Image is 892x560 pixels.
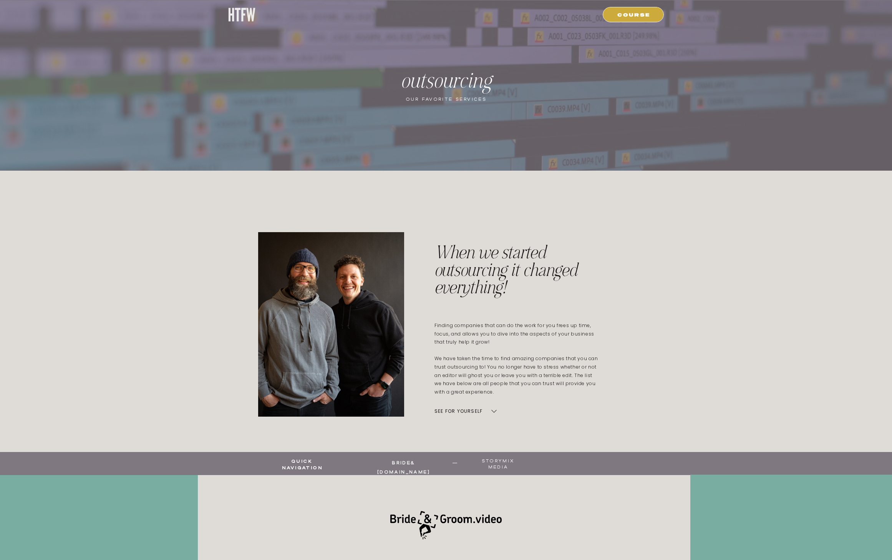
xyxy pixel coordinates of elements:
[375,11,391,18] a: HOME
[288,69,604,100] h1: outsourcing
[473,458,524,467] a: storymix media
[377,460,430,475] b: bride&[DOMAIN_NAME]
[434,406,501,417] p: see for yourself
[434,321,600,397] p: Finding companies that can do the work for you frees up time, focus, and allows you to dive into ...
[444,11,479,18] a: resources
[497,11,517,18] a: ABOUT
[406,11,436,18] a: shop
[608,11,660,18] a: COURSE
[282,458,322,467] a: quick navigation
[434,244,600,302] p: When we started outsourcing it changed everything!
[452,458,459,467] a: —
[288,96,604,103] h2: our favorite services
[368,458,439,467] a: bride&[DOMAIN_NAME]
